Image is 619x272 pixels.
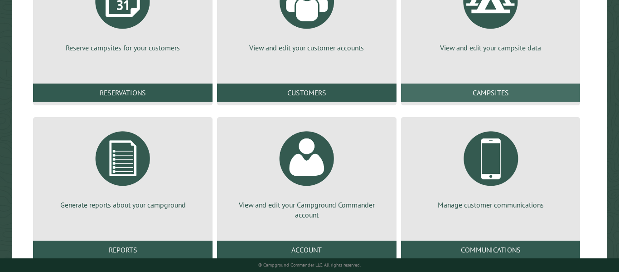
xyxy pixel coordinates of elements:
[44,124,202,210] a: Generate reports about your campground
[44,43,202,53] p: Reserve campsites for your customers
[228,43,386,53] p: View and edit your customer accounts
[412,124,570,210] a: Manage customer communications
[217,241,397,259] a: Account
[401,241,580,259] a: Communications
[258,262,361,268] small: © Campground Commander LLC. All rights reserved.
[217,84,397,102] a: Customers
[401,84,580,102] a: Campsites
[228,200,386,220] p: View and edit your Campground Commander account
[412,43,570,53] p: View and edit your campsite data
[228,124,386,220] a: View and edit your Campground Commander account
[412,200,570,210] p: Manage customer communications
[33,241,213,259] a: Reports
[44,200,202,210] p: Generate reports about your campground
[33,84,213,102] a: Reservations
